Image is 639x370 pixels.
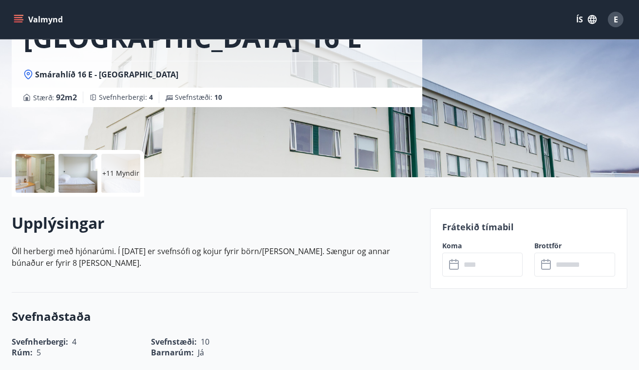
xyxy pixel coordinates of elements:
p: Öll herbergi með hjónarúmi. Í [DATE] er svefnsófi og kojur fyrir börn/[PERSON_NAME]. Sængur og an... [12,245,418,269]
p: +11 Myndir [102,168,139,178]
span: E [614,14,618,25]
span: 92 m2 [56,92,77,103]
span: Svefnstæði : [175,92,222,102]
span: Smárahlíð 16 E - [GEOGRAPHIC_DATA] [35,69,178,80]
h2: Upplýsingar [12,212,418,234]
button: ÍS [571,11,602,28]
span: Stærð : [33,92,77,103]
span: Rúm : [12,347,33,358]
label: Brottför [534,241,615,251]
span: Svefnherbergi : [99,92,153,102]
span: 5 [37,347,41,358]
label: Koma [442,241,523,251]
p: Frátekið tímabil [442,221,615,233]
span: Barnarúm : [151,347,194,358]
h3: Svefnaðstaða [12,308,418,325]
button: E [604,8,627,31]
span: Já [198,347,204,358]
span: 10 [214,92,222,102]
button: menu [12,11,67,28]
span: 4 [149,92,153,102]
